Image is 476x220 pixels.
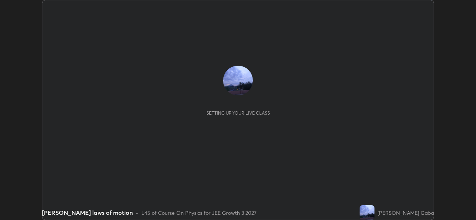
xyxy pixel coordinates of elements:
[136,209,138,217] div: •
[377,209,434,217] div: [PERSON_NAME] Gaba
[141,209,257,217] div: L45 of Course On Physics for JEE Growth 3 2027
[223,66,253,95] img: ee2751fcab3e493bb05435c8ccc7e9b6.jpg
[42,208,133,217] div: [PERSON_NAME] laws of motion
[360,205,374,220] img: ee2751fcab3e493bb05435c8ccc7e9b6.jpg
[206,110,270,116] div: Setting up your live class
